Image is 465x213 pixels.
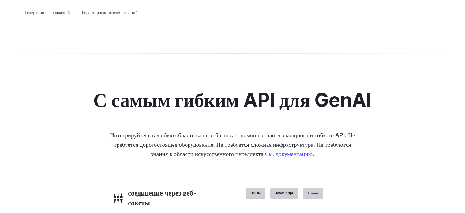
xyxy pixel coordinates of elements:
font: Генерация изображений [25,10,70,15]
font: . [313,150,314,158]
font: JSON [251,191,261,195]
font: Интегрируйтесь в любую область вашего бизнеса с помощью нашего мощного и гибкого API. Не требуетс... [110,131,355,158]
font: С самым гибким API для GenAI [93,89,372,112]
font: Редактирование изображений [82,10,137,15]
font: JavaScript [275,191,293,195]
font: соединение через веб-сокеты [128,189,197,207]
a: См. документацию [265,150,313,158]
font: Питон [308,191,318,195]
